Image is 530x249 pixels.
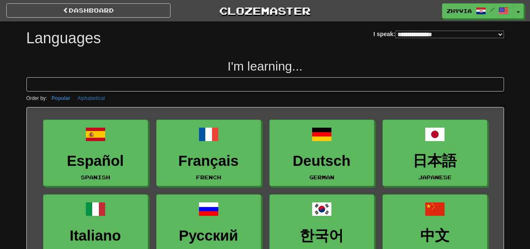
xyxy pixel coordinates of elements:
[48,228,143,244] h3: Italiano
[387,228,483,244] h3: 中文
[161,228,256,244] h3: Русский
[396,31,504,38] select: I speak:
[373,30,504,38] label: I speak:
[269,120,374,186] a: DeutschGerman
[48,153,143,169] h3: Español
[43,120,148,186] a: EspañolSpanish
[156,120,261,186] a: FrançaisFrench
[26,95,47,101] small: Order by:
[418,174,452,180] small: Japanese
[26,30,101,47] h1: Languages
[274,228,370,244] h3: 한국어
[309,174,334,180] small: German
[26,59,504,73] h2: I'm learning...
[81,174,110,180] small: Spanish
[49,94,73,103] button: Popular
[183,3,347,18] a: Clozemaster
[442,3,513,18] a: Zhyvia /
[447,7,472,15] span: Zhyvia
[387,153,483,169] h3: 日本語
[274,153,370,169] h3: Deutsch
[161,153,256,169] h3: Français
[196,174,221,180] small: French
[75,94,107,103] button: Alphabetical
[490,7,494,13] span: /
[6,3,171,18] a: dashboard
[383,120,487,186] a: 日本語Japanese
